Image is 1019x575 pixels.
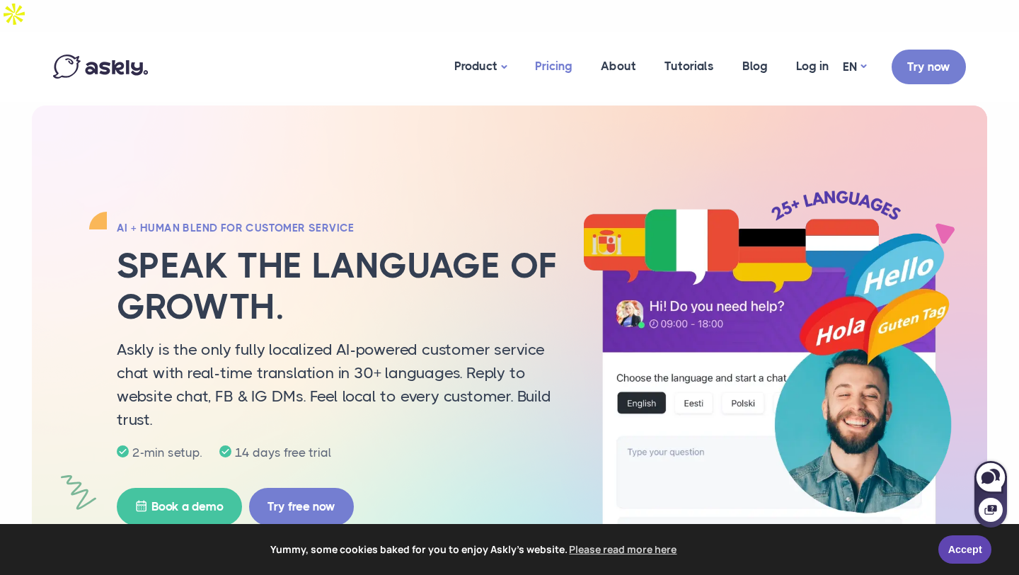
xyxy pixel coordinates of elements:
[249,488,354,525] a: Try free now
[938,535,991,564] a: Accept
[231,445,335,460] span: 14 days free trial
[973,458,1008,529] iframe: Askly chat
[117,338,563,431] p: Askly is the only fully localized AI-powered customer service chat with real-time translation in ...
[843,57,866,77] a: EN
[117,221,563,235] h2: AI + HUMAN BLEND FOR CUSTOMER SERVICE
[521,32,587,101] a: Pricing
[650,32,728,101] a: Tutorials
[587,32,650,101] a: About
[117,246,563,327] h1: Speak the language of growth.
[782,32,843,101] a: Log in
[440,32,521,102] a: Product
[892,50,966,84] a: Try now
[728,32,782,101] a: Blog
[21,539,928,560] span: Yummy, some cookies baked for you to enjoy Askly's website.
[53,55,148,79] img: Askly
[568,539,679,560] a: learn more about cookies
[129,445,205,460] span: 2-min setup.
[117,488,242,525] a: Book a demo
